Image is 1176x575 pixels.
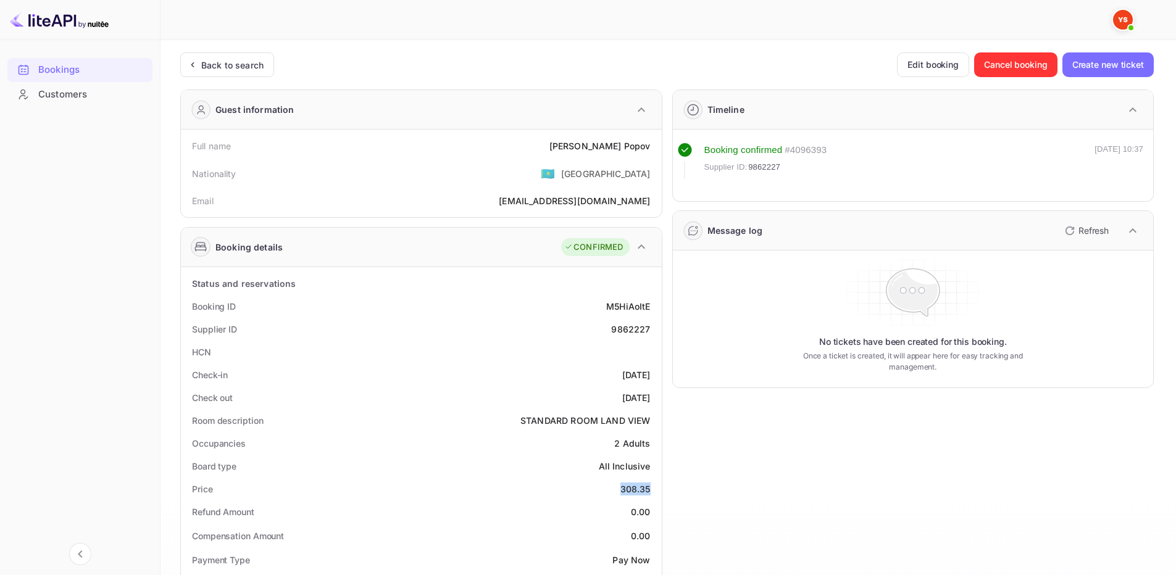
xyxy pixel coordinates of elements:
[599,460,651,473] div: All Inclusive
[704,143,783,157] div: Booking confirmed
[192,529,284,542] div: Compensation Amount
[192,345,211,358] div: HCN
[38,88,146,102] div: Customers
[7,83,152,105] a: Customers
[192,323,237,336] div: Supplier ID
[564,241,623,254] div: CONFIRMED
[499,194,650,207] div: [EMAIL_ADDRESS][DOMAIN_NAME]
[192,482,213,495] div: Price
[192,414,263,427] div: Room description
[612,553,650,566] div: Pay Now
[38,63,146,77] div: Bookings
[192,391,233,404] div: Check out
[707,103,744,116] div: Timeline
[192,300,236,313] div: Booking ID
[549,139,651,152] div: [PERSON_NAME] Popov
[7,58,152,82] div: Bookings
[7,58,152,81] a: Bookings
[606,300,650,313] div: M5HiAoItE
[192,167,236,180] div: Nationality
[1095,143,1143,179] div: [DATE] 10:37
[611,323,650,336] div: 9862227
[520,414,650,427] div: STANDARD ROOM LAND VIEW
[631,529,651,542] div: 0.00
[192,437,246,450] div: Occupancies
[192,277,296,290] div: Status and reservations
[192,368,228,381] div: Check-in
[620,482,651,495] div: 308.35
[561,167,651,180] div: [GEOGRAPHIC_DATA]
[201,59,264,72] div: Back to search
[974,52,1057,77] button: Cancel booking
[215,103,294,116] div: Guest information
[1057,221,1114,241] button: Refresh
[897,52,969,77] button: Edit booking
[192,139,231,152] div: Full name
[622,391,651,404] div: [DATE]
[541,162,555,184] span: United States
[704,161,748,173] span: Supplier ID:
[819,336,1007,348] p: No tickets have been created for this booking.
[622,368,651,381] div: [DATE]
[10,10,109,30] img: LiteAPI logo
[614,437,650,450] div: 2 Adults
[631,505,651,518] div: 0.00
[7,83,152,107] div: Customers
[192,194,214,207] div: Email
[785,143,827,157] div: # 4096393
[1113,10,1133,30] img: Yandex Support
[748,161,780,173] span: 9862227
[192,460,236,473] div: Board type
[1062,52,1154,77] button: Create new ticket
[783,350,1042,373] p: Once a ticket is created, it will appear here for easy tracking and management.
[192,553,250,566] div: Payment Type
[215,241,283,254] div: Booking details
[707,224,763,237] div: Message log
[69,543,91,565] button: Collapse navigation
[192,505,254,518] div: Refund Amount
[1078,224,1109,237] p: Refresh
